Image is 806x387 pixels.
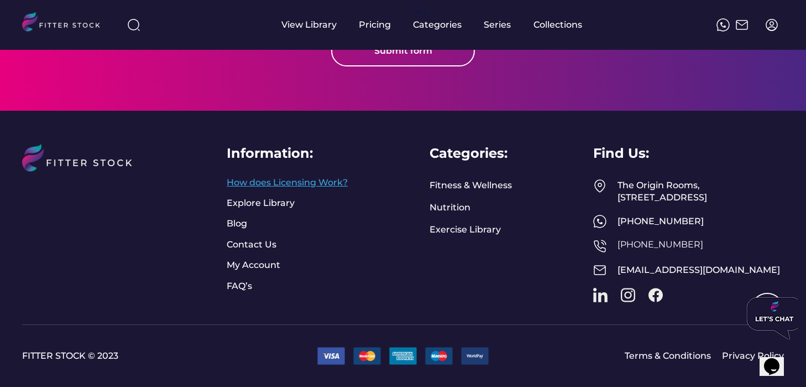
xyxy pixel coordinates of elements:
[742,293,798,344] iframe: chat widget
[227,144,313,163] div: Information:
[413,6,427,17] div: fvck
[533,19,582,31] div: Collections
[227,197,295,209] a: Explore Library
[484,19,511,31] div: Series
[227,280,254,292] a: FAQ’s
[413,19,462,31] div: Categories
[625,350,711,362] a: Terms & Conditions
[617,265,780,275] a: [EMAIL_ADDRESS][DOMAIN_NAME]
[760,343,795,376] iframe: chat widget
[127,18,140,32] img: search-normal%203.svg
[593,239,606,252] img: Frame%2050.svg
[22,144,145,199] img: LOGO%20%281%29.svg
[425,347,453,364] img: 3.png
[22,350,309,362] a: FITTER STOCK © 2023
[430,144,507,163] div: Categories:
[389,347,417,364] img: 22.png
[716,18,730,32] img: meteor-icons_whatsapp%20%281%29.svg
[430,224,501,236] a: Exercise Library
[722,350,784,362] a: Privacy Policy
[227,259,280,271] a: My Account
[4,4,60,47] img: Chat attention grabber
[765,18,778,32] img: profile-circle.svg
[353,347,381,364] img: 2.png
[227,218,254,230] a: Blog
[593,264,606,277] img: Frame%2051.svg
[22,12,109,35] img: LOGO.svg
[430,179,512,192] a: Fitness & Wellness
[281,19,337,31] div: View Library
[593,179,606,193] img: Frame%2049.svg
[317,347,345,364] img: 1.png
[617,215,784,228] div: [PHONE_NUMBER]
[593,144,649,163] div: Find Us:
[617,179,784,204] div: The Origin Rooms, [STREET_ADDRESS]
[359,19,391,31] div: Pricing
[735,18,749,32] img: Frame%2051.svg
[430,202,470,214] a: Nutrition
[227,239,276,251] a: Contact Us
[617,239,703,250] a: [PHONE_NUMBER]
[227,177,348,189] a: How does Licensing Work?
[593,215,606,228] img: meteor-icons_whatsapp%20%281%29.svg
[331,35,475,66] button: Submit form
[461,347,489,364] img: 9.png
